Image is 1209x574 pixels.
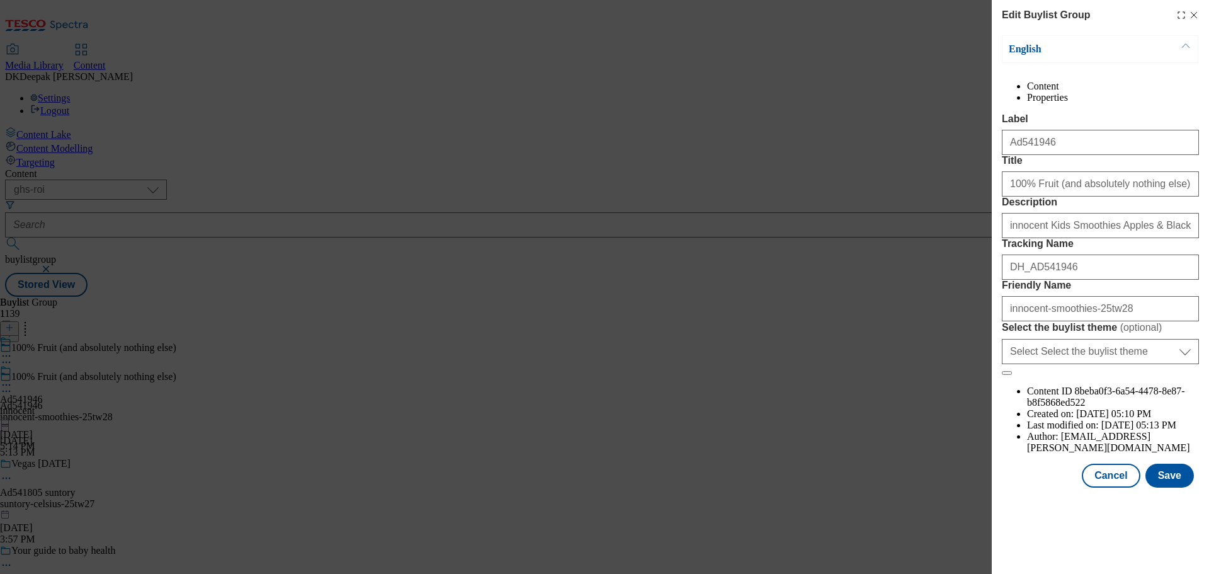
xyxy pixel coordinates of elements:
li: Content ID [1027,386,1199,408]
span: ( optional ) [1120,322,1162,333]
li: Content [1027,81,1199,92]
span: [DATE] 05:13 PM [1101,420,1176,430]
button: Cancel [1082,464,1140,488]
span: [DATE] 05:10 PM [1076,408,1151,419]
p: English [1009,43,1141,55]
label: Label [1002,113,1199,125]
h4: Edit Buylist Group [1002,8,1090,23]
li: Last modified on: [1027,420,1199,431]
label: Description [1002,197,1199,208]
span: 8beba0f3-6a54-4478-8e87-b8f5868ed522 [1027,386,1185,408]
input: Enter Title [1002,171,1199,197]
span: [EMAIL_ADDRESS][PERSON_NAME][DOMAIN_NAME] [1027,431,1190,453]
li: Properties [1027,92,1199,103]
li: Created on: [1027,408,1199,420]
input: Enter Label [1002,130,1199,155]
label: Title [1002,155,1199,166]
li: Author: [1027,431,1199,454]
input: Enter Friendly Name [1002,296,1199,321]
input: Enter Description [1002,213,1199,238]
label: Tracking Name [1002,238,1199,250]
button: Save [1145,464,1194,488]
input: Enter Tracking Name [1002,255,1199,280]
label: Select the buylist theme [1002,321,1199,334]
label: Friendly Name [1002,280,1199,291]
